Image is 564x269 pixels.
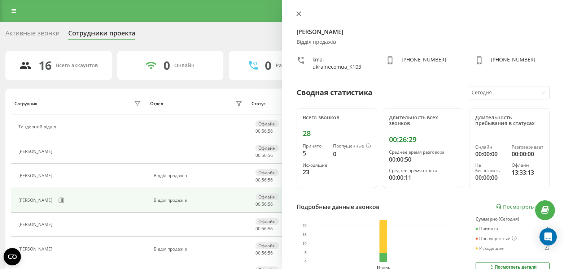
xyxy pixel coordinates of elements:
[545,246,550,251] div: 23
[255,153,273,158] div: : :
[303,144,327,149] div: Принято
[402,56,446,71] div: [PHONE_NUMBER]
[268,226,273,232] span: 56
[268,152,273,158] span: 56
[496,204,550,210] a: Посмотреть отчет
[475,173,506,182] div: 00:00:00
[68,29,135,40] div: Сотрудники проекта
[39,59,52,72] div: 16
[303,129,371,138] div: 28
[476,236,517,242] div: Пропущенные
[163,59,170,72] div: 0
[150,101,163,106] div: Отдел
[255,120,279,127] div: Офлайн
[5,29,60,40] div: Активные звонки
[297,87,372,98] div: Сводная статистика
[304,260,306,264] text: 0
[18,247,54,252] div: [PERSON_NAME]
[475,115,543,127] div: Длительность пребывания в статусах
[547,226,550,231] div: 5
[475,150,506,158] div: 00:00:00
[18,222,54,227] div: [PERSON_NAME]
[154,173,244,178] div: Відділ продажів
[255,218,279,225] div: Офлайн
[255,193,279,200] div: Офлайн
[262,152,267,158] span: 56
[297,27,550,36] h4: [PERSON_NAME]
[268,250,273,256] span: 56
[302,224,307,228] text: 20
[303,115,371,121] div: Всего звонков
[154,247,244,252] div: Відділ продажів
[476,246,504,251] div: Исходящие
[304,251,306,255] text: 5
[303,149,327,158] div: 5
[255,202,273,207] div: : :
[302,233,307,237] text: 15
[389,173,457,182] div: 00:00:11
[539,228,557,245] div: Open Intercom Messenger
[262,201,267,207] span: 56
[303,163,327,168] div: Исходящие
[255,250,261,256] span: 00
[4,248,21,265] button: Open CMP widget
[312,56,371,71] div: kma-ukrainecomua_K103
[262,250,267,256] span: 56
[297,202,380,211] div: Подробные данные звонков
[18,173,54,178] div: [PERSON_NAME]
[512,145,543,150] div: Разговаривает
[389,155,457,164] div: 00:00:50
[512,163,543,168] div: Офлайн
[389,150,457,155] div: Среднее время разговора
[255,177,261,183] span: 00
[255,242,279,249] div: Офлайн
[18,198,54,203] div: [PERSON_NAME]
[262,226,267,232] span: 56
[255,226,261,232] span: 00
[476,226,498,231] div: Принято
[252,101,266,106] div: Статус
[255,152,261,158] span: 00
[255,251,273,256] div: : :
[154,198,244,203] div: Відділ продажів
[268,201,273,207] span: 56
[297,39,550,45] div: Відділ продажів
[56,63,98,69] div: Всего аккаунтов
[265,59,271,72] div: 0
[18,149,54,154] div: [PERSON_NAME]
[268,177,273,183] span: 56
[389,168,457,173] div: Среднее время ответа
[333,144,371,149] div: Пропущенные
[333,150,371,158] div: 0
[255,201,261,207] span: 00
[303,168,327,176] div: 23
[255,145,279,151] div: Офлайн
[14,101,38,106] div: Сотрудник
[18,124,58,129] div: Тендерний відділ
[262,177,267,183] span: 56
[268,128,273,134] span: 56
[512,168,543,177] div: 13:33:13
[389,115,457,127] div: Длительность всех звонков
[475,163,506,173] div: Не беспокоить
[255,226,273,231] div: : :
[389,135,457,144] div: 00:26:29
[255,128,261,134] span: 00
[512,150,543,158] div: 00:00:00
[174,63,194,69] div: Онлайн
[491,56,535,71] div: [PHONE_NUMBER]
[255,169,279,176] div: Офлайн
[475,145,506,150] div: Онлайн
[255,178,273,183] div: : :
[276,63,315,69] div: Разговаривают
[255,129,273,134] div: : :
[476,217,550,222] div: Суммарно (Сегодня)
[262,128,267,134] span: 56
[302,242,307,246] text: 10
